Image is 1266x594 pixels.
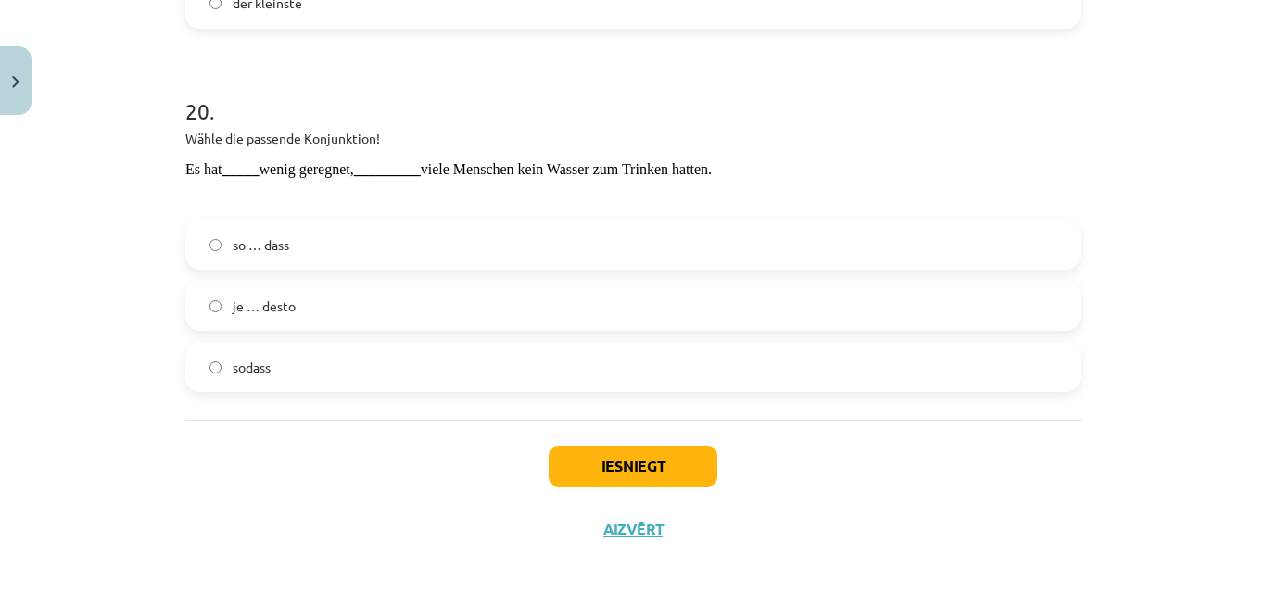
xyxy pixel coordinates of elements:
[421,161,712,177] span: viele Menschen kein Wasser zum Trinken hatten.
[209,361,222,373] input: sodass
[233,297,296,316] span: je … desto
[12,76,19,88] img: icon-close-lesson-0947bae3869378f0d4975bcd49f059093ad1ed9edebbc8119c70593378902aed.svg
[209,300,222,312] input: je … desto
[549,446,717,487] button: Iesniegt
[185,161,222,177] span: Es hat
[260,161,354,177] span: wenig geregnet,
[598,520,668,538] button: Aizvērt
[233,358,271,377] span: sodass
[209,239,222,251] input: so … dass
[222,161,260,177] span: _____
[354,161,421,177] span: _________
[185,66,1081,123] h1: 20 .
[185,129,1081,148] p: Wähle die passende Konjunktion!
[233,235,289,255] span: so … dass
